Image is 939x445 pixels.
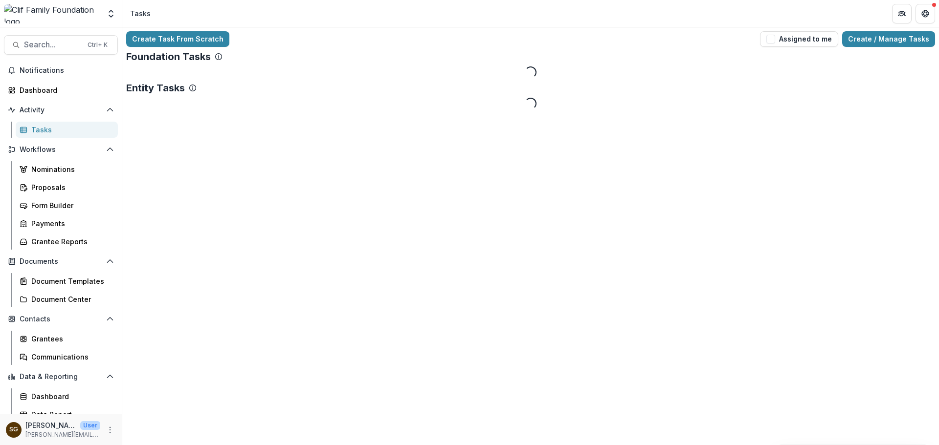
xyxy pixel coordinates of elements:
[892,4,912,23] button: Partners
[104,424,116,436] button: More
[126,31,229,47] a: Create Task From Scratch
[916,4,935,23] button: Get Help
[4,4,100,23] img: Clif Family Foundation logo
[20,66,114,75] span: Notifications
[9,426,18,433] div: Sarah Grady
[31,218,110,229] div: Payments
[104,4,118,23] button: Open entity switcher
[126,6,155,21] nav: breadcrumb
[20,146,102,154] span: Workflows
[20,257,102,266] span: Documents
[31,352,110,362] div: Communications
[16,161,118,177] a: Nominations
[4,142,118,157] button: Open Workflows
[4,369,118,384] button: Open Data & Reporting
[16,406,118,423] a: Data Report
[4,82,118,98] a: Dashboard
[4,254,118,269] button: Open Documents
[25,430,100,439] p: [PERSON_NAME][EMAIL_ADDRESS][DOMAIN_NAME]
[31,334,110,344] div: Grantees
[16,197,118,213] a: Form Builder
[31,391,110,402] div: Dashboard
[16,331,118,347] a: Grantees
[31,125,110,135] div: Tasks
[16,349,118,365] a: Communications
[24,40,82,49] span: Search...
[86,40,110,50] div: Ctrl + K
[20,315,102,323] span: Contacts
[16,291,118,307] a: Document Center
[842,31,935,47] a: Create / Manage Tasks
[4,35,118,55] button: Search...
[126,51,211,63] p: Foundation Tasks
[31,200,110,211] div: Form Builder
[16,179,118,195] a: Proposals
[20,85,110,95] div: Dashboard
[31,236,110,247] div: Grantee Reports
[760,31,838,47] button: Assigned to me
[16,273,118,289] a: Document Templates
[130,8,151,19] div: Tasks
[80,421,100,430] p: User
[20,373,102,381] span: Data & Reporting
[16,215,118,232] a: Payments
[16,122,118,138] a: Tasks
[4,102,118,118] button: Open Activity
[16,233,118,250] a: Grantee Reports
[31,182,110,192] div: Proposals
[4,311,118,327] button: Open Contacts
[25,420,76,430] p: [PERSON_NAME]
[16,388,118,404] a: Dashboard
[31,294,110,304] div: Document Center
[31,409,110,420] div: Data Report
[126,82,185,94] p: Entity Tasks
[20,106,102,114] span: Activity
[4,63,118,78] button: Notifications
[31,276,110,286] div: Document Templates
[31,164,110,174] div: Nominations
